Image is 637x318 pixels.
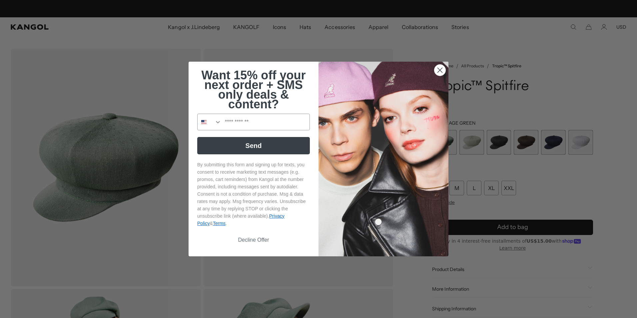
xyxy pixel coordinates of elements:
input: Phone Number [222,114,310,130]
img: United States [201,119,207,125]
button: Decline Offer [197,234,310,246]
p: By submitting this form and signing up for texts, you consent to receive marketing text messages ... [197,161,310,227]
button: Send [197,137,310,154]
button: Close dialog [434,64,446,76]
button: Search Countries [198,114,222,130]
img: 4fd34567-b031-494e-b820-426212470989.jpeg [318,62,448,256]
span: Want 15% off your next order + SMS only deals & content? [201,68,306,111]
a: Terms [213,221,226,226]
